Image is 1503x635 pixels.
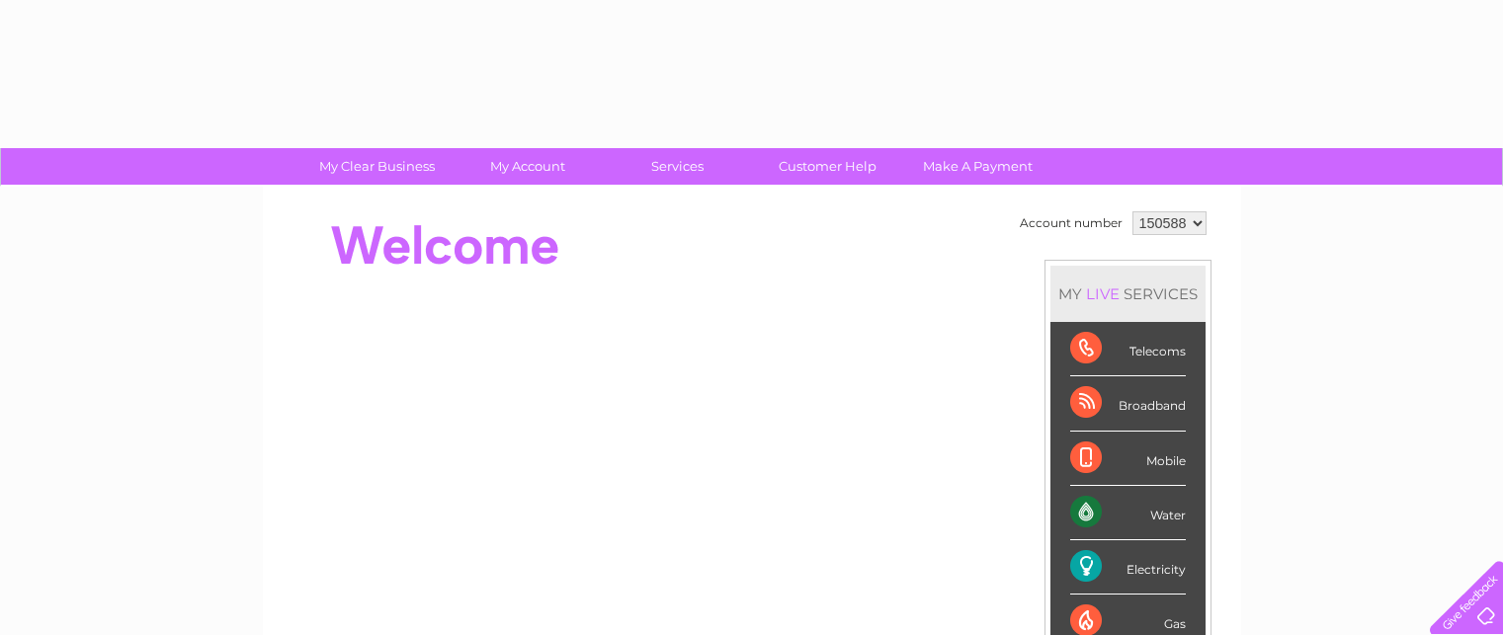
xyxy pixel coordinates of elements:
div: Mobile [1070,432,1186,486]
div: LIVE [1082,284,1124,303]
div: Electricity [1070,540,1186,595]
a: Make A Payment [896,148,1059,185]
td: Account number [1015,206,1127,240]
a: Customer Help [746,148,909,185]
div: MY SERVICES [1050,266,1206,322]
a: Services [596,148,759,185]
a: My Account [446,148,609,185]
div: Water [1070,486,1186,540]
a: My Clear Business [295,148,459,185]
div: Broadband [1070,376,1186,431]
div: Telecoms [1070,322,1186,376]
